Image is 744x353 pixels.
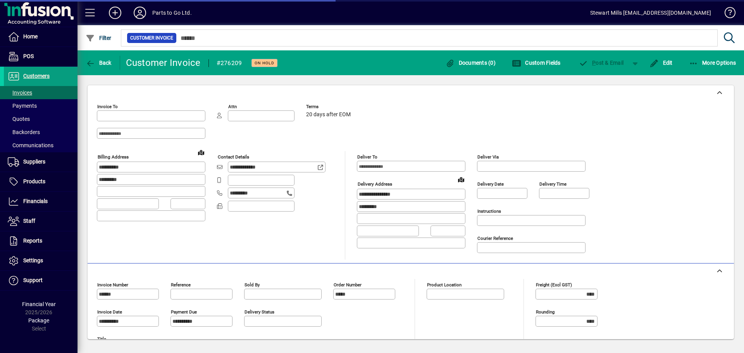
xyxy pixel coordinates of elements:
a: Invoices [4,86,77,99]
button: Post & Email [575,56,628,70]
span: Back [86,60,112,66]
mat-label: Deliver To [357,154,377,160]
mat-label: Reference [171,282,191,288]
span: Customers [23,73,50,79]
span: Settings [23,257,43,263]
a: Knowledge Base [719,2,734,27]
span: P [592,60,596,66]
button: Edit [648,56,675,70]
mat-label: Attn [228,104,237,109]
span: Package [28,317,49,324]
a: Settings [4,251,77,270]
mat-label: Delivery date [477,181,504,187]
span: Reports [23,238,42,244]
a: Reports [4,231,77,251]
span: Support [23,277,43,283]
span: Financials [23,198,48,204]
span: Filter [86,35,112,41]
button: Custom Fields [510,56,563,70]
span: Terms [306,104,353,109]
mat-label: Deliver via [477,154,499,160]
div: #276209 [217,57,242,69]
span: Invoices [8,90,32,96]
mat-label: Delivery time [539,181,567,187]
span: Staff [23,218,35,224]
a: Financials [4,192,77,211]
span: On hold [255,60,274,65]
a: View on map [195,146,207,158]
span: Financial Year [22,301,56,307]
span: Quotes [8,116,30,122]
a: Quotes [4,112,77,126]
span: 20 days after EOM [306,112,351,118]
div: Stewart Mills [EMAIL_ADDRESS][DOMAIN_NAME] [590,7,711,19]
a: Backorders [4,126,77,139]
mat-label: Courier Reference [477,236,513,241]
a: Products [4,172,77,191]
a: Home [4,27,77,46]
mat-label: Title [97,336,106,342]
mat-label: Invoice number [97,282,128,288]
mat-label: Invoice To [97,104,118,109]
span: Edit [649,60,673,66]
a: Payments [4,99,77,112]
span: More Options [689,60,736,66]
mat-label: Invoice date [97,309,122,315]
span: Payments [8,103,37,109]
button: Back [84,56,114,70]
button: Documents (0) [443,56,498,70]
span: Documents (0) [445,60,496,66]
mat-label: Instructions [477,208,501,214]
a: POS [4,47,77,66]
mat-label: Payment due [171,309,197,315]
a: Staff [4,212,77,231]
mat-label: Order number [334,282,362,288]
button: More Options [687,56,738,70]
button: Add [103,6,127,20]
mat-label: Delivery status [245,309,274,315]
a: Communications [4,139,77,152]
app-page-header-button: Back [77,56,120,70]
div: Customer Invoice [126,57,201,69]
span: Home [23,33,38,40]
span: POS [23,53,34,59]
span: Custom Fields [512,60,561,66]
span: Customer Invoice [130,34,173,42]
a: View on map [455,173,467,186]
button: Profile [127,6,152,20]
div: Parts to Go Ltd. [152,7,192,19]
span: Suppliers [23,158,45,165]
a: Support [4,271,77,290]
span: Backorders [8,129,40,135]
a: Suppliers [4,152,77,172]
mat-label: Product location [427,282,462,288]
span: Communications [8,142,53,148]
mat-label: Sold by [245,282,260,288]
button: Filter [84,31,114,45]
mat-label: Rounding [536,309,555,315]
span: Products [23,178,45,184]
mat-label: Freight (excl GST) [536,282,572,288]
span: ost & Email [579,60,624,66]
